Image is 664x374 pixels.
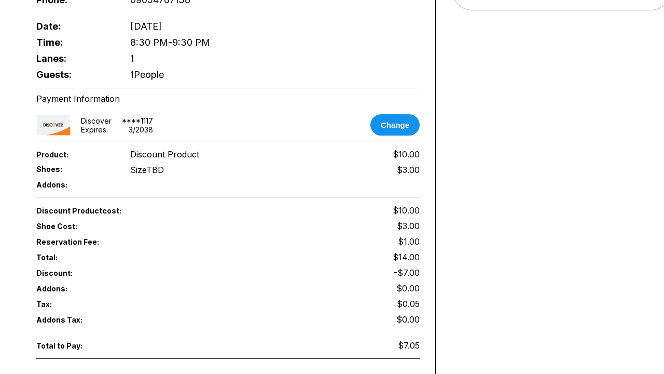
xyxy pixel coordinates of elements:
span: $7.05 [398,340,420,351]
span: [DATE] [130,21,162,32]
span: 1 [130,53,134,64]
span: Time: [36,37,113,48]
span: Total: [36,253,228,262]
span: 1 People [130,69,164,80]
span: Addons: [36,180,113,189]
div: $3.00 [397,165,420,175]
span: Total to Pay: [36,341,113,350]
span: Shoe Cost: [36,222,113,231]
span: Discount: [36,269,228,277]
div: Expires [81,125,106,134]
span: $0.05 [397,299,420,309]
div: Size TBD [130,165,164,175]
span: Guests: [36,69,113,80]
span: Reservation Fee: [36,237,228,246]
div: 3 / 2038 [129,125,153,134]
span: Lanes: [36,53,113,64]
span: 8:30 PM - 9:30 PM [130,37,210,48]
span: Addons Tax: [36,315,113,324]
img: card [36,114,71,136]
button: Change [370,114,420,136]
span: $1.00 [398,236,420,247]
span: Date: [36,21,113,32]
span: Product: [36,150,113,159]
span: Discount Product [130,149,199,159]
span: -$7.00 [394,268,420,278]
span: $10.00 [393,149,420,159]
span: $0.00 [396,314,420,325]
span: $3.00 [397,221,420,231]
span: Tax: [36,300,113,309]
span: $0.00 [396,283,420,293]
span: $14.00 [393,252,420,262]
span: $10.00 [393,205,420,216]
span: Addons: [36,284,113,293]
span: Shoes: [36,165,113,173]
span: Discount Product cost: [36,206,228,215]
div: discover [81,116,112,125]
div: Payment Information [36,94,420,104]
